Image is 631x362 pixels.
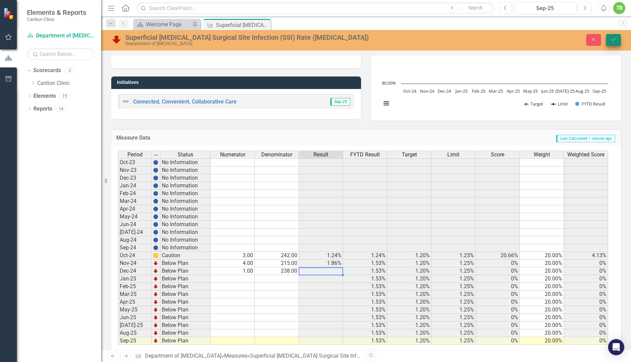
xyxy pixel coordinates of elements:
[153,338,158,343] img: TnMDeAgwAPMxUmUi88jYAAAAAElFTkSuQmCC
[476,275,520,283] td: 0%
[455,88,468,94] text: Jan-25
[118,158,152,167] td: Oct-23
[564,298,608,306] td: 0%
[160,221,211,229] td: No Information
[118,275,152,283] td: Jan-25
[160,314,211,322] td: Below Plan
[118,167,152,174] td: Nov-23
[476,260,520,267] td: 0%
[382,80,396,86] text: 80.00%
[117,80,358,85] h3: Initiatives
[37,80,101,87] a: Carilion Clinic
[133,98,237,105] a: Connected, Convenient, Collaborative Care
[575,101,606,107] button: Show FYTD Result
[564,337,608,345] td: 0%
[118,329,152,337] td: Aug-25
[146,20,190,29] div: Welcome Page
[118,298,152,306] td: Apr-25
[153,230,158,235] img: BgCOk07PiH71IgAAAABJRU5ErkJggg==
[343,252,387,260] td: 1.24%
[125,41,397,46] div: Department of [MEDICAL_DATA]
[153,253,158,258] img: cBAA0RP0Y6D5n+AAAAAElFTkSuQmCC
[160,167,211,174] td: No Information
[255,252,299,260] td: 242.00
[520,337,564,345] td: 20.00%
[125,34,397,41] div: Superficial [MEDICAL_DATA] Surgical Site Infection (SSI) Rate ([MEDICAL_DATA])
[27,17,86,22] small: Carilion Clinic
[153,237,158,243] img: BgCOk07PiH71IgAAAABJRU5ErkJggg==
[135,352,361,360] div: » »
[387,275,431,283] td: 1.20%
[27,48,94,60] input: Search Below...
[520,329,564,337] td: 20.00%
[118,291,152,298] td: Mar-25
[378,13,614,114] div: Chart. Highcharts interactive chart.
[33,67,61,74] a: Scorecards
[472,88,485,94] text: Feb-25
[476,252,520,260] td: 20.66%
[153,222,158,227] img: BgCOk07PiH71IgAAAABJRU5ErkJggg==
[520,260,564,267] td: 20.00%
[431,267,476,275] td: 1.25%
[153,191,158,196] img: BgCOk07PiH71IgAAAABJRU5ErkJggg==
[541,88,554,94] text: Jun-25
[160,329,211,337] td: Below Plan
[564,314,608,322] td: 0%
[476,337,520,345] td: 0%
[255,267,299,275] td: 238.00
[520,314,564,322] td: 20.00%
[153,299,158,305] img: TnMDeAgwAPMxUmUi88jYAAAAAElFTkSuQmCC
[387,314,431,322] td: 1.20%
[135,20,190,29] a: Welcome Page
[564,267,608,275] td: 0%
[431,283,476,291] td: 1.25%
[555,88,575,94] text: [DATE]-25
[3,8,15,20] img: ClearPoint Strategy
[387,291,431,298] td: 1.20%
[343,322,387,329] td: 1.53%
[118,205,152,213] td: Apr-24
[524,101,544,107] button: Show Target
[153,307,158,312] img: TnMDeAgwAPMxUmUi88jYAAAAAElFTkSuQmCC
[520,283,564,291] td: 20.00%
[343,260,387,267] td: 1.53%
[160,260,211,267] td: Below Plan
[387,306,431,314] td: 1.20%
[387,337,431,345] td: 1.20%
[160,229,211,236] td: No Information
[520,298,564,306] td: 20.00%
[431,314,476,322] td: 1.25%
[59,93,70,99] div: 15
[153,330,158,336] img: TnMDeAgwAPMxUmUi88jYAAAAAElFTkSuQmCC
[211,252,255,260] td: 3.00
[299,260,343,267] td: 1.86%
[507,88,520,94] text: Apr-25
[330,98,350,105] span: Sep-25
[211,267,255,275] td: 1.00
[137,2,494,14] input: Search ClearPoint...
[459,3,492,13] button: Search
[343,275,387,283] td: 1.53%
[153,160,158,165] img: BgCOk07PiH71IgAAAABJRU5ErkJggg==
[118,322,152,329] td: [DATE]-25
[118,213,152,221] td: May-24
[431,291,476,298] td: 1.25%
[160,236,211,244] td: No Information
[118,229,152,236] td: [DATE]-24
[153,284,158,289] img: TnMDeAgwAPMxUmUi88jYAAAAAElFTkSuQmCC
[343,267,387,275] td: 1.53%
[520,267,564,275] td: 20.00%
[431,306,476,314] td: 1.25%
[476,314,520,322] td: 0%
[145,353,221,359] a: Department of [MEDICAL_DATA]
[261,152,292,158] span: Denominator
[564,275,608,283] td: 0%
[118,182,152,190] td: Jan-24
[431,322,476,329] td: 1.25%
[211,260,255,267] td: 4.00
[343,291,387,298] td: 1.53%
[299,252,343,260] td: 1.24%
[382,99,391,108] button: View chart menu, Chart
[116,135,298,141] h3: Measure Data
[160,267,211,275] td: Below Plan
